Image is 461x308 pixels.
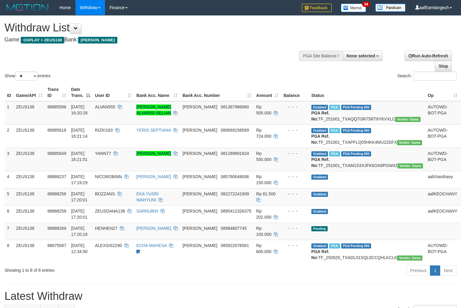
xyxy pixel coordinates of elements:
td: ZEUS138 [14,124,45,148]
span: Rp 550.000 [256,151,272,162]
span: Rp 505.000 [256,104,272,115]
h1: Withdraw List [5,22,301,34]
td: 8 [5,240,14,263]
span: OXPLAY > ZEUS138 [21,37,64,43]
span: Rp 202.000 [256,209,272,220]
th: Status [309,84,425,101]
span: RIZKI183 [95,128,113,133]
b: PGA Ref. No: [311,134,329,145]
span: [PERSON_NAME] [183,209,217,213]
span: ZEUSDANA138 [95,209,125,213]
span: Grabbed [311,209,328,214]
td: ZEUS138 [14,188,45,205]
td: aafchanthavy [425,171,460,188]
span: Rp 81.500 [256,191,276,196]
a: YERIS SEPTIANA [136,128,171,133]
td: ZEUS138 [14,171,45,188]
span: [DATE] 16:20:28 [71,104,87,115]
td: ZEUS138 [14,240,45,263]
span: BOZZANS [95,191,115,196]
td: AUTOWD-BOT-PGA [425,240,460,263]
span: [DATE] 16:21:51 [71,151,87,162]
span: [DATE] 12:34:50 [71,243,87,254]
span: Copy 085822076561 to clipboard [221,243,249,248]
div: - - - [284,242,307,249]
td: TF_250929_TXADL01SQL0CCQHLKCLK [309,240,425,263]
td: AUTOWD-BOT-PGA [425,124,460,148]
td: TF_251001_TXAQQ7I3R75RT6YKVXLC [309,101,425,125]
img: Feedback.jpg [302,4,332,12]
img: Button%20Memo.svg [341,4,366,12]
span: Pending [311,226,328,231]
span: Rp 100.000 [256,226,272,237]
th: Op: activate to sort column ascending [425,84,460,101]
b: PGA Ref. No: [311,111,329,121]
span: YANN77 [95,151,111,156]
span: Grabbed [311,151,328,156]
th: Bank Acc. Name: activate to sort column ascending [134,84,180,101]
td: 2 [5,124,14,148]
span: 88885586 [47,104,66,109]
td: 6 [5,205,14,223]
span: [PERSON_NAME] [183,104,217,109]
div: Showing 1 to 8 of 8 entries [5,265,188,273]
span: 88888269 [47,226,66,231]
td: aafKEOCHANY [425,188,460,205]
th: Bank Acc. Number: activate to sort column ascending [180,84,254,101]
td: aafKEOCHANY [425,205,460,223]
span: PGA Pending [341,151,371,156]
span: HENHEN27 [95,226,118,231]
img: panduan.png [375,4,405,12]
td: 7 [5,223,14,240]
label: Show entries [5,72,50,81]
a: [PERSON_NAME] ALVARISI SELIAN [136,104,171,115]
a: [PERSON_NAME] [136,174,171,179]
th: Amount: activate to sort column ascending [254,84,281,101]
td: AUTOWD-BOT-PGA [425,101,460,125]
a: Previous [406,265,430,276]
span: Grabbed [311,175,328,180]
a: Next [440,265,456,276]
span: Copy 082272241909 to clipboard [221,191,249,196]
span: Rp 150.000 [256,174,272,185]
span: Marked by aafanarl [329,105,340,110]
span: Copy 0895412326375 to clipboard [221,209,251,213]
a: Run Auto-Refresh [405,51,452,61]
span: [DATE] 17:20:01 [71,209,87,220]
span: [PERSON_NAME] [183,191,217,196]
label: Search: [397,72,456,81]
th: Balance [281,84,309,101]
th: Date Trans.: activate to sort column descending [68,84,92,101]
td: AUTOWD-BOT-PGA [425,148,460,171]
span: Copy 081367986960 to clipboard [221,104,249,109]
span: Grabbed [311,105,328,110]
td: TF_251001_TXAPFLQ05HKK4MU22DFX [309,124,425,148]
span: 34 [362,2,370,7]
span: 88888258 [47,209,66,213]
span: Vendor URL: https://trx31.1velocity.biz [398,163,423,168]
a: [PERSON_NAME] [136,226,171,231]
td: ZEUS138 [14,148,45,171]
button: None selected [343,51,383,61]
span: Vendor URL: https://trx31.1velocity.biz [395,117,421,122]
span: Copy 081289891924 to clipboard [221,151,249,156]
span: [PERSON_NAME] [78,37,117,43]
a: SARNUBIH [136,209,158,213]
td: ZEUS138 [14,223,45,240]
div: - - - [284,104,307,110]
div: - - - [284,150,307,156]
td: ZEUS138 [14,205,45,223]
span: [PERSON_NAME] [183,226,217,231]
td: TF_251001_TXAM1S3XJFK6OA9PGW4Z [309,148,425,171]
span: [PERSON_NAME] [183,174,217,179]
span: Copy 085780648006 to clipboard [221,174,249,179]
span: NICOROBINN [95,174,122,179]
b: PGA Ref. No: [311,249,329,260]
h4: Game: Bank: [5,37,301,43]
span: 88885618 [47,128,66,133]
span: PGA Pending [341,128,371,133]
a: EKA YUSRI WAHYUNI [136,191,159,202]
img: MOTION_logo.png [5,3,50,12]
span: None selected [347,53,375,58]
div: PGA Site Balance / [299,51,342,61]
